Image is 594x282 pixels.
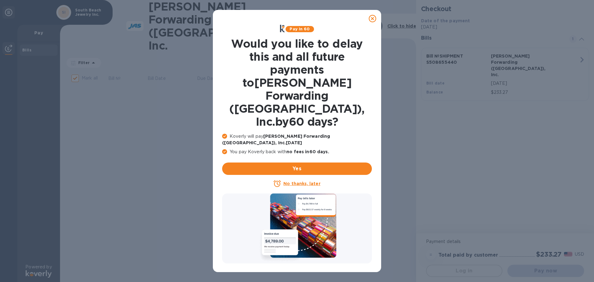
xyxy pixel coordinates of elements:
b: no fees in 60 days . [286,149,329,154]
span: Yes [227,165,367,172]
h1: Would you like to delay this and all future payments to [PERSON_NAME] Forwarding ([GEOGRAPHIC_DAT... [222,37,372,128]
p: Koverly will pay [222,133,372,146]
button: Yes [222,163,372,175]
u: No thanks, later [283,181,320,186]
p: You pay Koverly back with [222,149,372,155]
b: [PERSON_NAME] Forwarding ([GEOGRAPHIC_DATA]), Inc. [DATE] [222,134,330,145]
b: Pay in 60 [290,27,310,31]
